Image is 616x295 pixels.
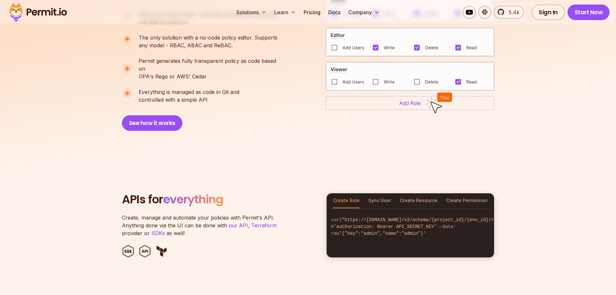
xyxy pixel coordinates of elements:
code: curl -H --data-raw [327,211,494,242]
button: Create Resource [400,193,438,208]
span: Everything is managed as code in Git and [139,88,239,96]
button: Sync User [368,193,391,208]
a: our API [229,222,248,229]
span: The only solution with a no-code policy editor. Supports [139,34,277,41]
button: Company [346,6,382,19]
a: Pricing [301,6,323,19]
a: SDKs [151,230,165,236]
p: Create, manage and automate your policies with Permit's API. Anything done via the UI can be done... [122,214,284,237]
span: everything [163,191,223,208]
span: 5.4k [505,8,519,16]
a: Sign In [532,5,565,20]
button: Solutions [234,6,269,19]
span: Permit generates fully transparent policy as code based on [139,57,283,73]
span: 'authorization: Bearer API_SECRET_KEY' [334,224,437,229]
h2: APIs for [122,193,319,206]
p: controlled with a simple API [139,88,239,104]
p: any model - RBAC, ABAC and ReBAC. [139,34,277,49]
button: Create Permission [446,193,488,208]
button: Create Role [333,193,360,208]
span: '{"key":"admin","name":"admin"}' [339,231,426,236]
button: Learn [272,6,298,19]
a: Docs [326,6,343,19]
a: 5.4k [494,6,524,19]
a: Terraform [251,222,277,229]
p: OPA's Rego or AWS' Cedar [139,57,283,80]
img: Permit logo [6,1,70,23]
a: Start Now [567,5,610,20]
span: "https://[DOMAIN_NAME]/v2/schema/{project_id}/{env_id}/roles" [342,217,507,222]
button: See how it works [122,115,182,131]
